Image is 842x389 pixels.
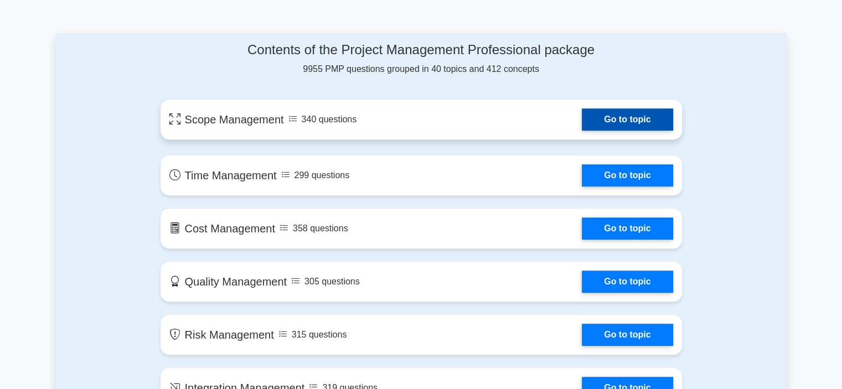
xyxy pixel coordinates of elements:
[161,42,682,58] h4: Contents of the Project Management Professional package
[582,217,673,240] a: Go to topic
[161,42,682,76] div: 9955 PMP questions grouped in 40 topics and 412 concepts
[582,164,673,186] a: Go to topic
[582,271,673,293] a: Go to topic
[582,324,673,346] a: Go to topic
[582,108,673,131] a: Go to topic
